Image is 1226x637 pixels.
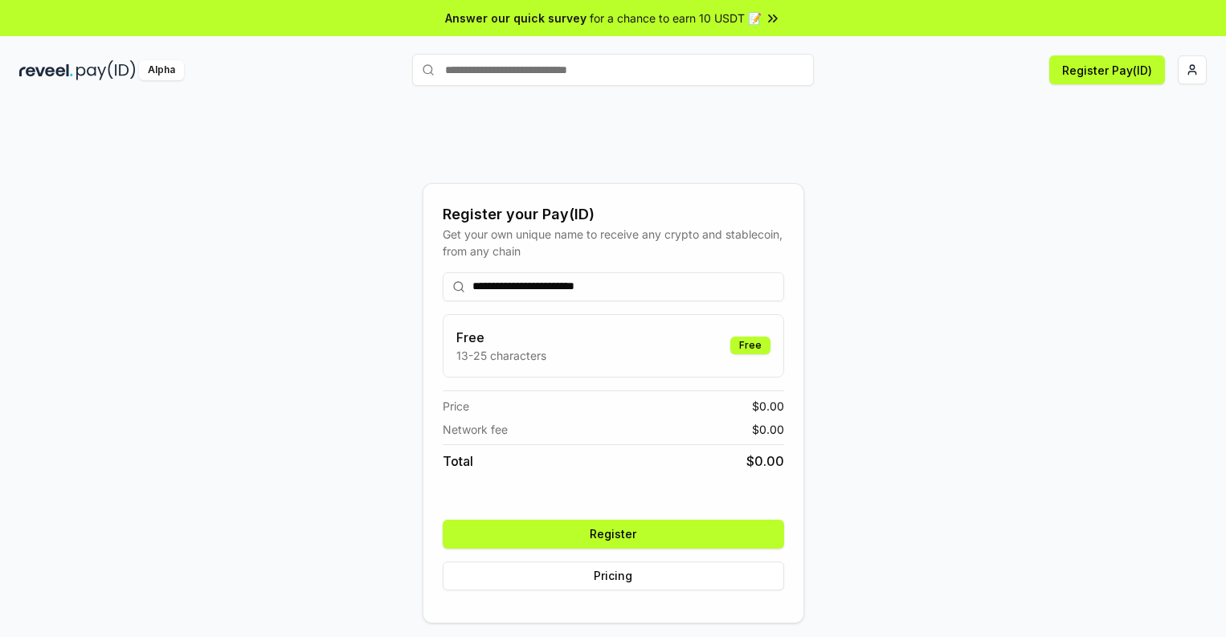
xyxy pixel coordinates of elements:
[443,520,784,549] button: Register
[76,60,136,80] img: pay_id
[746,451,784,471] span: $ 0.00
[139,60,184,80] div: Alpha
[456,347,546,364] p: 13-25 characters
[456,328,546,347] h3: Free
[443,226,784,259] div: Get your own unique name to receive any crypto and stablecoin, from any chain
[443,398,469,414] span: Price
[445,10,586,27] span: Answer our quick survey
[752,421,784,438] span: $ 0.00
[443,203,784,226] div: Register your Pay(ID)
[19,60,73,80] img: reveel_dark
[752,398,784,414] span: $ 0.00
[1049,55,1165,84] button: Register Pay(ID)
[443,561,784,590] button: Pricing
[590,10,762,27] span: for a chance to earn 10 USDT 📝
[443,451,473,471] span: Total
[443,421,508,438] span: Network fee
[730,337,770,354] div: Free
